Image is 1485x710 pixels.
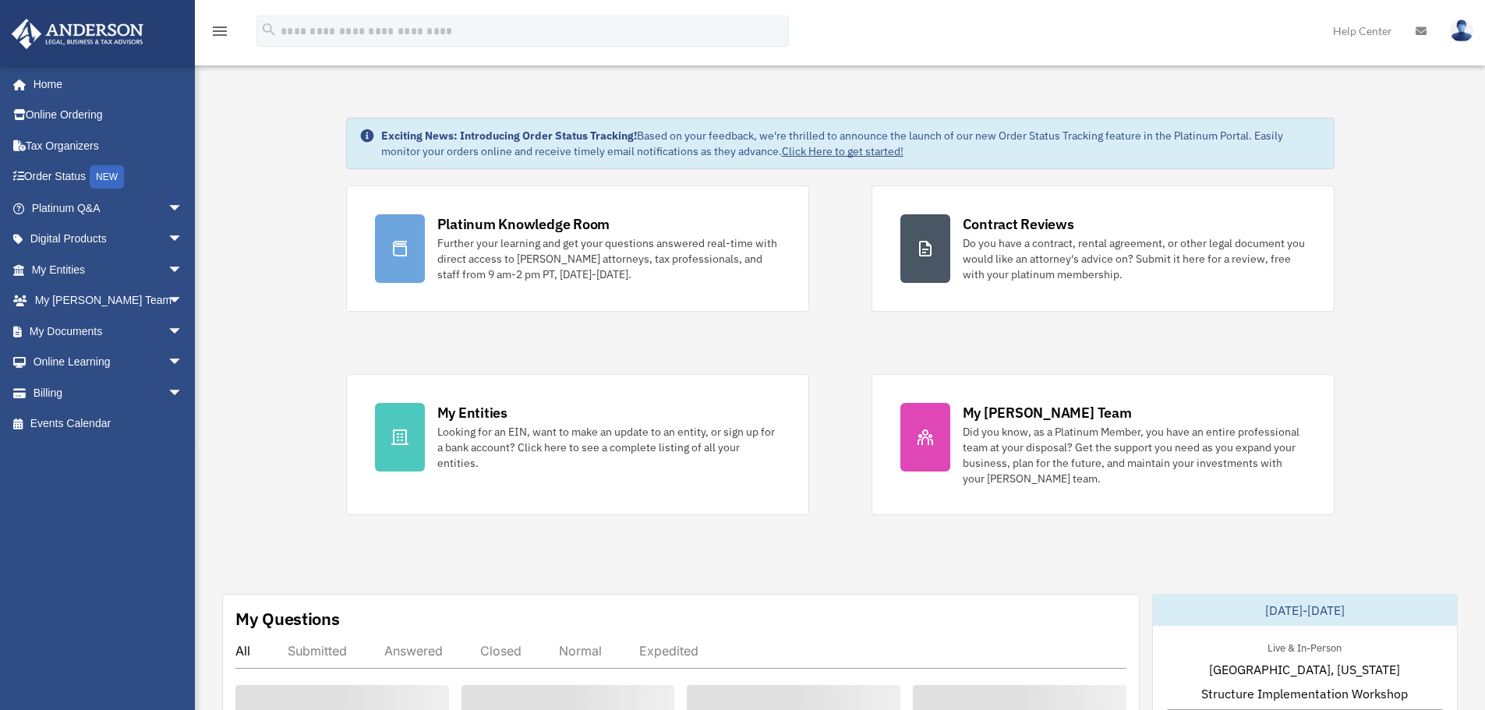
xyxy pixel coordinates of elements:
a: My [PERSON_NAME] Team Did you know, as a Platinum Member, you have an entire professional team at... [872,374,1335,515]
a: My Entitiesarrow_drop_down [11,254,207,285]
a: My Documentsarrow_drop_down [11,316,207,347]
a: Events Calendar [11,408,207,440]
a: Order StatusNEW [11,161,207,193]
span: Structure Implementation Workshop [1201,684,1408,703]
a: Platinum Q&Aarrow_drop_down [11,193,207,224]
i: menu [210,22,229,41]
div: My Questions [235,607,340,631]
span: arrow_drop_down [168,377,199,409]
div: My [PERSON_NAME] Team [963,403,1132,422]
a: Online Ordering [11,100,207,131]
div: Submitted [288,643,347,659]
img: User Pic [1450,19,1473,42]
a: Platinum Knowledge Room Further your learning and get your questions answered real-time with dire... [346,185,809,312]
a: Billingarrow_drop_down [11,377,207,408]
div: [DATE]-[DATE] [1153,595,1457,626]
strong: Exciting News: Introducing Order Status Tracking! [381,129,637,143]
a: menu [210,27,229,41]
span: arrow_drop_down [168,285,199,317]
div: Based on your feedback, we're thrilled to announce the launch of our new Order Status Tracking fe... [381,128,1321,159]
div: Normal [559,643,602,659]
span: arrow_drop_down [168,193,199,224]
a: Tax Organizers [11,130,207,161]
div: My Entities [437,403,507,422]
a: Home [11,69,199,100]
div: Do you have a contract, rental agreement, or other legal document you would like an attorney's ad... [963,235,1306,282]
div: Contract Reviews [963,214,1074,234]
div: Further your learning and get your questions answered real-time with direct access to [PERSON_NAM... [437,235,780,282]
a: My [PERSON_NAME] Teamarrow_drop_down [11,285,207,316]
div: Did you know, as a Platinum Member, you have an entire professional team at your disposal? Get th... [963,424,1306,486]
a: Contract Reviews Do you have a contract, rental agreement, or other legal document you would like... [872,185,1335,312]
a: Click Here to get started! [782,144,903,158]
a: My Entities Looking for an EIN, want to make an update to an entity, or sign up for a bank accoun... [346,374,809,515]
span: arrow_drop_down [168,316,199,348]
span: [GEOGRAPHIC_DATA], [US_STATE] [1209,660,1400,679]
span: arrow_drop_down [168,224,199,256]
a: Online Learningarrow_drop_down [11,347,207,378]
span: arrow_drop_down [168,254,199,286]
div: All [235,643,250,659]
div: Closed [480,643,522,659]
span: arrow_drop_down [168,347,199,379]
div: Live & In-Person [1255,638,1354,655]
div: Platinum Knowledge Room [437,214,610,234]
div: NEW [90,165,124,189]
div: Expedited [639,643,698,659]
img: Anderson Advisors Platinum Portal [7,19,148,49]
a: Digital Productsarrow_drop_down [11,224,207,255]
div: Looking for an EIN, want to make an update to an entity, or sign up for a bank account? Click her... [437,424,780,471]
i: search [260,21,278,38]
div: Answered [384,643,443,659]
